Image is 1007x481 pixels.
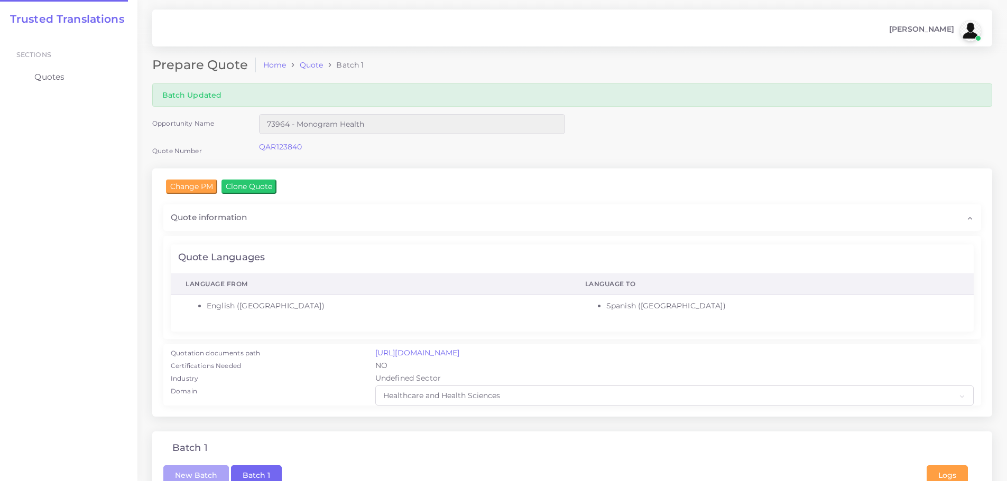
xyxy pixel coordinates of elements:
[171,386,197,396] label: Domain
[221,180,276,193] input: Clone Quote
[375,348,460,357] a: [URL][DOMAIN_NAME]
[263,60,287,70] a: Home
[960,20,981,41] img: avatar
[163,470,229,479] a: New Batch
[16,51,51,59] span: Sections
[8,66,130,88] a: Quotes
[884,20,985,41] a: [PERSON_NAME]avatar
[152,119,214,128] label: Opportunity Name
[259,142,302,152] a: QAR123840
[171,374,198,383] label: Industry
[368,360,981,373] div: NO
[171,212,247,223] span: Quote information
[889,25,954,33] span: [PERSON_NAME]
[300,60,324,70] a: Quote
[606,300,959,312] li: Spanish ([GEOGRAPHIC_DATA])
[207,300,556,312] li: English ([GEOGRAPHIC_DATA])
[171,274,570,295] th: Language From
[323,60,364,70] li: Batch 1
[34,71,64,83] span: Quotes
[152,146,202,155] label: Quote Number
[152,83,992,106] div: Batch Updated
[152,58,256,73] h2: Prepare Quote
[166,180,217,193] input: Change PM
[3,13,124,25] a: Trusted Translations
[172,442,208,454] h4: Batch 1
[368,373,981,385] div: Undefined Sector
[178,252,265,263] h4: Quote Languages
[171,348,260,358] label: Quotation documents path
[231,470,282,479] a: Batch 1
[570,274,974,295] th: Language To
[163,204,981,231] div: Quote information
[171,361,241,371] label: Certifications Needed
[938,470,956,480] span: Logs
